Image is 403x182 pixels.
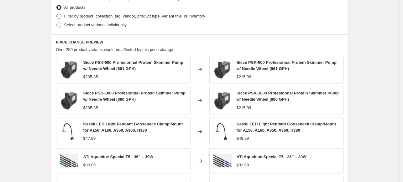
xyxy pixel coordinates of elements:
[83,105,98,111] div: $205.85
[83,154,154,159] span: ATI Aquablue Special T5 - 36″ – 39W
[64,5,86,10] span: All products
[60,122,78,141] img: kessil_gooseneck_clamp_80x.jpg
[237,122,336,133] span: Kessil LED Light Pendant Gooseneck Clamp/Mount for A150, A160, A350, A360, H380
[83,74,98,80] div: $205.85
[237,60,337,71] span: Sicce PSK-600 Profesionnal Protein Skimmer Pump w/ Needle Wheel (661 GPH)
[237,91,339,102] span: Sicce PSK-1000 Profesionnal Protein Skimmer Pump w/ Needle Wheel (880 GPH)
[60,152,78,170] img: ATI-bulbs-canada_0f59e50e-c0b9-4a69-a808-1374bc185f97_80x.jpg
[213,152,232,170] img: ATI-bulbs-canada_0f59e50e-c0b9-4a69-a808-1374bc185f97_80x.jpg
[213,122,232,141] img: kessil_gooseneck_clamp_80x.jpg
[237,105,251,111] div: $215.99
[237,135,249,142] div: $49.99
[83,122,183,133] span: Kessil LED Light Pendant Gooseneck Clamp/Mount for A150, A160, A350, A360, H380
[60,91,78,110] img: psk600-01_80x.jpg
[237,74,251,80] div: $215.99
[83,60,183,71] span: Sicce PSK-600 Profesionnal Protein Skimmer Pump w/ Needle Wheel (661 GPH)
[64,14,205,18] span: Filter by product, collection, tag, vendor, product type, variant title, or inventory
[56,47,175,52] span: Over 250 product variants would be affected by this price change:
[56,40,344,45] h6: PRICE CHANGE PREVIEW
[213,91,232,110] img: psk600-01_80x.jpg
[83,91,186,102] span: Sicce PSK-1000 Profesionnal Protein Skimmer Pump w/ Needle Wheel (880 GPH)
[83,162,96,168] div: $30.85
[213,60,232,79] img: psk600_80x.jpg
[64,23,127,27] span: Select product variants individually
[237,154,307,159] span: ATI Aquablue Special T5 - 36″ – 39W
[83,135,96,142] div: $47.99
[237,162,249,168] div: $31.99
[60,60,78,79] img: psk600_80x.jpg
